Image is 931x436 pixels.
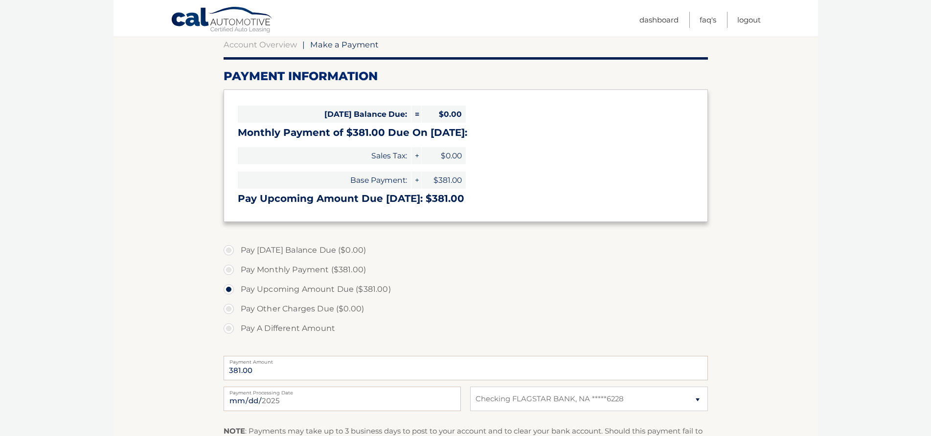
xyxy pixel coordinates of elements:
label: Pay A Different Amount [224,319,708,338]
label: Pay Monthly Payment ($381.00) [224,260,708,280]
a: Logout [737,12,761,28]
span: $0.00 [422,147,466,164]
h3: Pay Upcoming Amount Due [DATE]: $381.00 [238,193,694,205]
span: Base Payment: [238,172,411,189]
span: | [302,40,305,49]
h3: Monthly Payment of $381.00 Due On [DATE]: [238,127,694,139]
strong: NOTE [224,426,245,436]
h2: Payment Information [224,69,708,84]
label: Payment Processing Date [224,387,461,394]
span: $0.00 [422,106,466,123]
span: $381.00 [422,172,466,189]
span: + [411,172,421,189]
span: = [411,106,421,123]
a: Account Overview [224,40,297,49]
label: Payment Amount [224,356,708,364]
a: Cal Automotive [171,6,273,35]
span: [DATE] Balance Due: [238,106,411,123]
label: Pay Upcoming Amount Due ($381.00) [224,280,708,299]
a: Dashboard [639,12,679,28]
label: Pay [DATE] Balance Due ($0.00) [224,240,708,260]
span: Make a Payment [310,40,379,49]
span: + [411,147,421,164]
input: Payment Date [224,387,461,411]
label: Pay Other Charges Due ($0.00) [224,299,708,319]
a: FAQ's [700,12,716,28]
input: Payment Amount [224,356,708,380]
span: Sales Tax: [238,147,411,164]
